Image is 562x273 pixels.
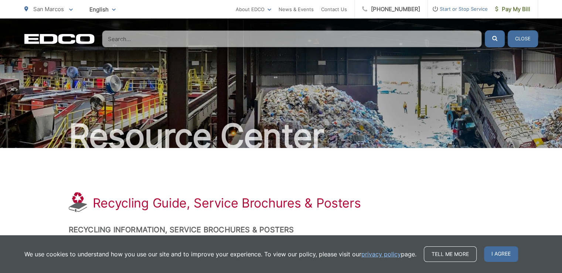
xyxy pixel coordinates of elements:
button: Close [508,30,538,47]
a: EDCD logo. Return to the homepage. [24,34,95,44]
h2: Recycling Information, Service Brochures & Posters [69,225,494,234]
a: About EDCO [236,5,271,14]
a: News & Events [279,5,314,14]
a: Tell me more [424,246,477,262]
button: Submit the search query. [485,30,505,47]
a: Contact Us [321,5,347,14]
a: privacy policy [361,250,401,259]
span: San Marcos [33,6,64,13]
span: I agree [484,246,518,262]
input: Search [102,30,482,47]
p: We use cookies to understand how you use our site and to improve your experience. To view our pol... [24,250,416,259]
span: English [84,3,121,16]
h2: Resource Center [24,118,538,155]
span: Pay My Bill [495,5,530,14]
h1: Recycling Guide, Service Brochures & Posters [93,196,361,210]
